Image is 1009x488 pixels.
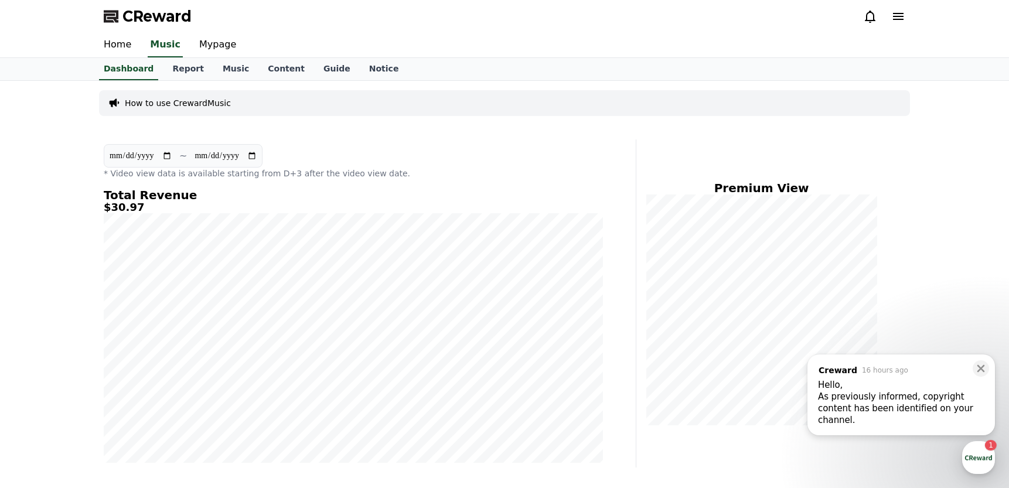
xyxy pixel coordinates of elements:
[646,182,877,194] h4: Premium View
[104,7,192,26] a: CReward
[314,58,360,80] a: Guide
[104,168,603,179] p: * Video view data is available starting from D+3 after the video view date.
[125,97,231,109] a: How to use CrewardMusic
[122,7,192,26] span: CReward
[163,58,213,80] a: Report
[258,58,314,80] a: Content
[94,33,141,57] a: Home
[179,149,187,163] p: ~
[99,58,158,80] a: Dashboard
[360,58,408,80] a: Notice
[104,202,603,213] h5: $30.97
[148,33,183,57] a: Music
[190,33,246,57] a: Mypage
[213,58,258,80] a: Music
[104,189,603,202] h4: Total Revenue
